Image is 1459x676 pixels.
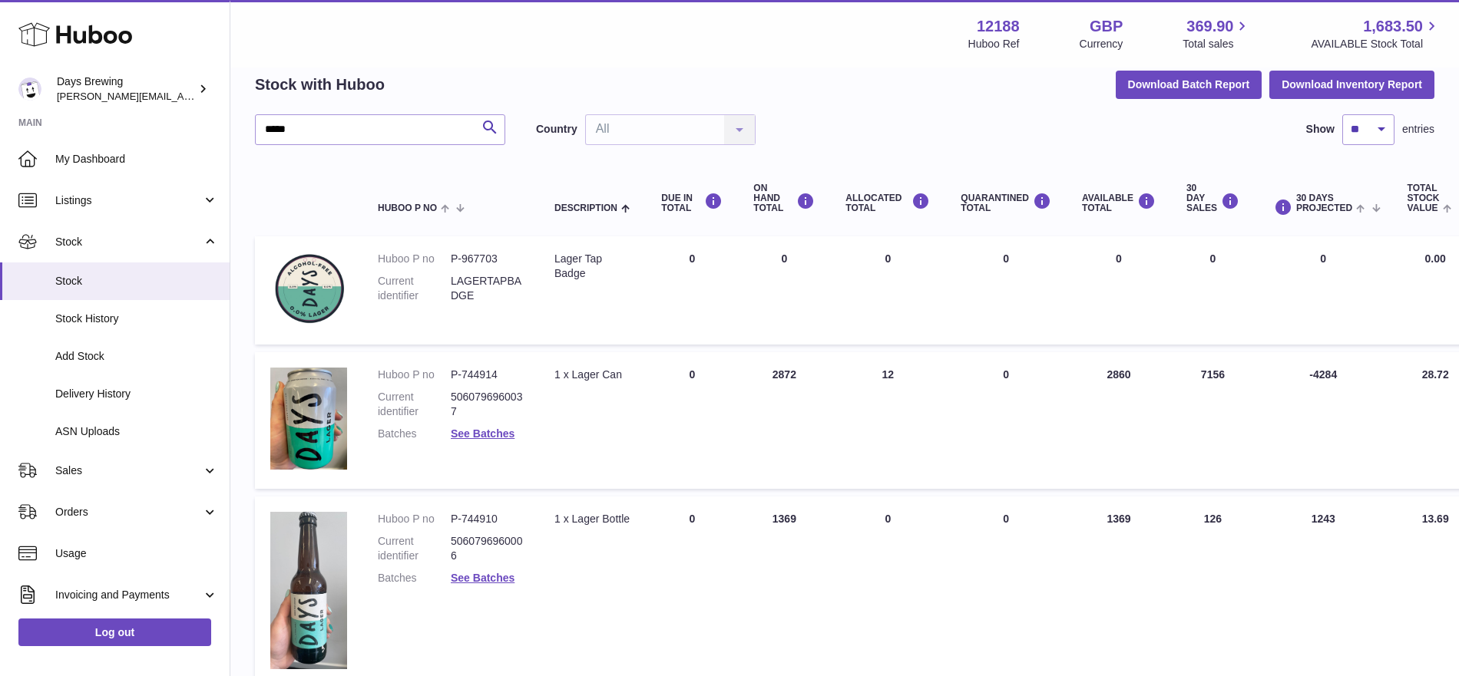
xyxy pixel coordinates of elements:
[1269,71,1434,98] button: Download Inventory Report
[1306,122,1335,137] label: Show
[1255,352,1392,489] td: -4284
[270,368,347,470] img: product image
[378,203,437,213] span: Huboo P no
[1082,193,1156,213] div: AVAILABLE Total
[830,352,945,489] td: 12
[961,193,1051,213] div: QUARANTINED Total
[1408,183,1440,214] span: Total stock value
[977,16,1020,37] strong: 12188
[1402,122,1434,137] span: entries
[55,312,218,326] span: Stock History
[1422,368,1449,381] span: 28.72
[378,368,451,382] dt: Huboo P no
[55,152,218,167] span: My Dashboard
[451,252,524,266] dd: P-967703
[55,349,218,364] span: Add Stock
[554,512,630,526] div: 1 x Lager Bottle
[378,274,451,303] dt: Current identifier
[18,77,41,101] img: greg@daysbrewing.com
[451,572,514,584] a: See Batches
[536,122,577,137] label: Country
[55,505,202,519] span: Orders
[646,352,738,489] td: 0
[1003,368,1009,381] span: 0
[55,193,202,208] span: Listings
[270,252,347,325] img: product image
[378,252,451,266] dt: Huboo P no
[451,512,524,526] dd: P-744910
[1186,183,1239,214] div: 30 DAY SALES
[57,90,308,102] span: [PERSON_NAME][EMAIL_ADDRESS][DOMAIN_NAME]
[18,618,211,646] a: Log out
[738,352,830,489] td: 2872
[1255,236,1392,345] td: 0
[845,193,930,213] div: ALLOCATED Total
[55,588,202,602] span: Invoicing and Payments
[255,74,385,95] h2: Stock with Huboo
[378,427,451,441] dt: Batches
[378,512,451,526] dt: Huboo P no
[55,546,218,561] span: Usage
[1003,252,1009,265] span: 0
[451,534,524,563] dd: 5060796960006
[451,274,524,303] dd: LAGERTAPBADGE
[1363,16,1423,37] span: 1,683.50
[1171,352,1255,489] td: 7156
[1183,16,1251,51] a: 369.90 Total sales
[1186,16,1233,37] span: 369.90
[451,368,524,382] dd: P-744914
[378,534,451,563] dt: Current identifier
[55,387,218,401] span: Delivery History
[55,463,202,478] span: Sales
[753,183,815,214] div: ON HAND Total
[270,512,347,669] img: product image
[1003,513,1009,525] span: 0
[451,390,524,419] dd: 5060796960037
[1425,252,1446,265] span: 0.00
[1067,352,1171,489] td: 2860
[554,203,617,213] span: Description
[554,368,630,382] div: 1 x Lager Can
[1067,236,1171,345] td: 0
[646,236,738,345] td: 0
[57,74,195,104] div: Days Brewing
[1311,37,1441,51] span: AVAILABLE Stock Total
[554,252,630,281] div: Lager Tap Badge
[378,390,451,419] dt: Current identifier
[1171,236,1255,345] td: 0
[55,424,218,439] span: ASN Uploads
[378,571,451,585] dt: Batches
[1090,16,1123,37] strong: GBP
[55,274,218,289] span: Stock
[451,427,514,440] a: See Batches
[1422,513,1449,525] span: 13.69
[968,37,1020,51] div: Huboo Ref
[830,236,945,345] td: 0
[738,236,830,345] td: 0
[1080,37,1123,51] div: Currency
[55,235,202,249] span: Stock
[1116,71,1262,98] button: Download Batch Report
[1311,16,1441,51] a: 1,683.50 AVAILABLE Stock Total
[1183,37,1251,51] span: Total sales
[1296,193,1352,213] span: 30 DAYS PROJECTED
[661,193,723,213] div: DUE IN TOTAL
